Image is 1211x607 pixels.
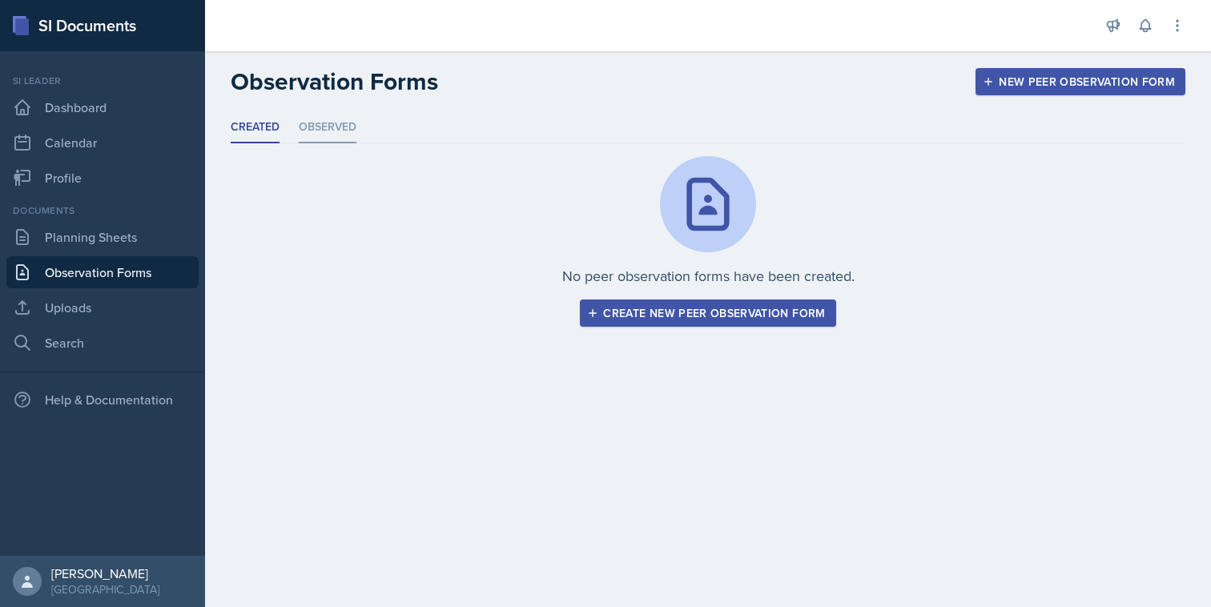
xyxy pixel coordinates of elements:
[6,127,199,159] a: Calendar
[6,256,199,288] a: Observation Forms
[231,67,438,96] h2: Observation Forms
[51,565,159,581] div: [PERSON_NAME]
[6,162,199,194] a: Profile
[6,327,199,359] a: Search
[580,299,835,327] button: Create new peer observation form
[6,203,199,218] div: Documents
[299,112,356,143] li: Observed
[231,112,280,143] li: Created
[51,581,159,597] div: [GEOGRAPHIC_DATA]
[986,75,1175,88] div: New Peer Observation Form
[590,307,825,320] div: Create new peer observation form
[6,291,199,324] a: Uploads
[6,384,199,416] div: Help & Documentation
[562,265,855,287] p: No peer observation forms have been created.
[976,68,1185,95] button: New Peer Observation Form
[6,221,199,253] a: Planning Sheets
[6,91,199,123] a: Dashboard
[6,74,199,88] div: Si leader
